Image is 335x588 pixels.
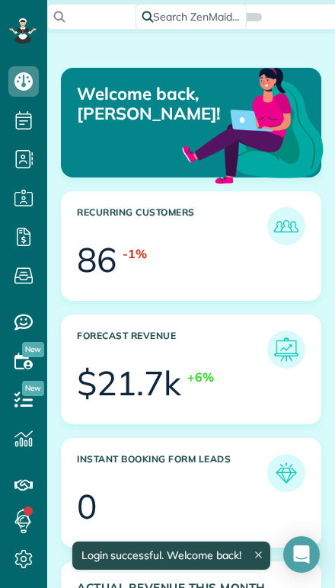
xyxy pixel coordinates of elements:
div: -1% [123,245,147,263]
h3: Instant Booking Form Leads [77,454,267,492]
p: Welcome back, [PERSON_NAME]! [77,84,237,124]
div: +6% [187,369,214,386]
img: icon_forecast_revenue-8c13a41c7ed35a8dcfafea3cbb826a0462acb37728057bba2d056411b612bbbe.png [271,334,301,365]
div: Login successful. Welcome back! [72,542,270,570]
div: 86 [77,243,116,276]
span: New [22,381,44,396]
div: 0 [77,490,97,523]
span: New [22,342,44,357]
img: icon_recurring_customers-cf858462ba22bcd05b5a5880d41d6543d210077de5bb9ebc9590e49fd87d84ed.png [271,211,301,241]
img: dashboard_welcome-42a62b7d889689a78055ac9021e634bf52bae3f8056760290aed330b23ab8690.png [179,50,327,198]
div: $21.7k [77,366,181,400]
h3: Recurring Customers [77,207,267,245]
h3: Forecast Revenue [77,331,267,369]
div: Open Intercom Messenger [283,536,320,573]
img: icon_form_leads-04211a6a04a5b2264e4ee56bc0799ec3eb69b7e499cbb523a139df1d13a81ae0.png [271,458,301,488]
